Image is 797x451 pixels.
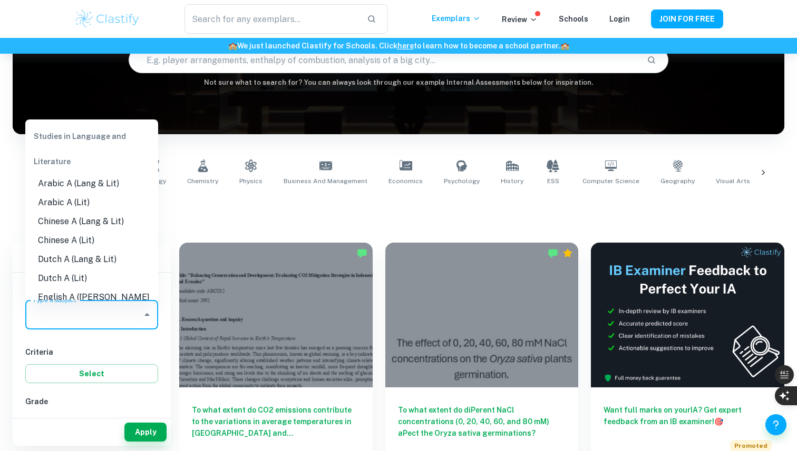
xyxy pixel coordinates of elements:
[187,176,218,186] span: Chemistry
[129,45,639,75] input: E.g. player arrangements, enthalpy of combustion, analysis of a big city...
[25,124,158,174] div: Studies in Language and Literature
[398,404,566,439] h6: To what extent do diPerent NaCl concentrations (0, 20, 40, 60, and 80 mM) aPect the Oryza sativa ...
[13,243,171,272] h6: Filter exemplars
[560,42,569,50] span: 🏫
[25,364,158,383] button: Select
[284,176,367,186] span: Business and Management
[25,193,158,212] li: Arabic A (Lit)
[25,231,158,250] li: Chinese A (Lit)
[357,248,367,258] img: Marked
[559,15,588,23] a: Schools
[13,77,784,88] h6: Not sure what to search for? You can always look through our example Internal Assessments below f...
[501,176,523,186] span: History
[582,176,639,186] span: Computer Science
[562,248,573,258] div: Premium
[502,14,538,25] p: Review
[714,417,723,426] span: 🎯
[651,9,723,28] button: JOIN FOR FREE
[591,243,784,387] img: Thumbnail
[25,250,158,269] li: Dutch A (Lang & Lit)
[604,404,772,427] h6: Want full marks on your IA ? Get expert feedback from an IB examiner!
[2,40,795,52] h6: We just launched Clastify for Schools. Click to learn how to become a school partner.
[25,346,158,358] h6: Criteria
[25,269,158,288] li: Dutch A (Lit)
[643,51,660,69] button: Search
[397,42,414,50] a: here
[444,176,480,186] span: Psychology
[609,15,630,23] a: Login
[548,248,558,258] img: Marked
[25,174,158,193] li: Arabic A (Lang & Lit)
[765,414,786,435] button: Help and Feedback
[51,198,746,217] h1: All IA Examples
[432,13,481,24] p: Exemplars
[239,176,263,186] span: Physics
[74,8,141,29] img: Clastify logo
[25,396,158,407] h6: Grade
[388,176,423,186] span: Economics
[192,404,360,439] h6: To what extent do CO2 emissions contribute to the variations in average temperatures in [GEOGRAPH...
[25,288,158,319] li: English A ([PERSON_NAME] & Lit) HL Essay
[25,212,158,231] li: Chinese A (Lang & Lit)
[547,176,559,186] span: ESS
[660,176,695,186] span: Geography
[140,307,154,322] button: Close
[124,423,167,442] button: Apply
[184,4,358,34] input: Search for any exemplars...
[228,42,237,50] span: 🏫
